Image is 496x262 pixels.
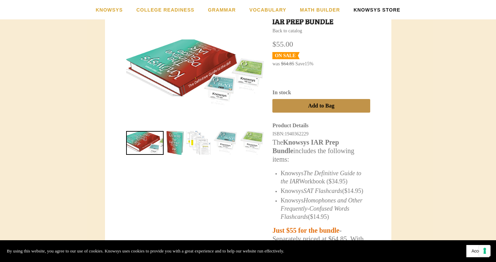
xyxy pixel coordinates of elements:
[281,170,361,185] span: Knowsys Workbook ($34.95)
[281,197,362,220] em: Homophones and Other Frequently-Confused Words Flashcards
[272,16,370,26] h1: IAR Prep Bundle
[272,138,339,154] strong: Knowsys IAR Prep Bundle
[272,227,339,234] span: Just $55 for the bundle
[308,103,334,109] span: Add to Bag
[7,247,284,255] p: By using this website, you agree to our use of cookies. Knowsys uses cookies to provide you with ...
[479,245,491,257] button: Your consent preferences for tracking technologies
[281,187,363,194] span: Knowsys ($14.95)
[126,39,265,105] img: IAR Prep Bundle
[281,197,362,220] span: Knowsys
[213,131,238,155] a: IAR Prep Bundle 3
[272,138,354,163] span: The includes the following items:
[272,131,285,136] span: ISBN:
[126,131,164,155] a: IAR Prep Bundle 0
[186,131,211,155] a: IAR Prep Bundle 2
[471,249,484,253] span: Accept
[272,28,370,40] div: Breadcrumbs
[272,28,302,33] a: Back to catalog
[240,131,264,155] a: IAR Prep Bundle 4
[275,52,296,59] div: On Sale
[295,61,304,66] span: Save
[303,187,342,194] em: SAT Flashcards
[272,40,293,48] span: $55.00
[308,213,329,220] span: ($14.95)
[281,170,361,185] em: The Definitive Guide to the IAR
[272,73,370,79] iframe: PayPal Message 1
[272,61,280,66] span: was
[272,227,364,251] span: - Separately priced at $64.85. With the IAR Prep Bundle,
[466,245,489,257] button: Accept
[272,122,370,129] div: Product Details
[272,89,291,95] span: In stock
[285,131,309,136] span: 1940362229
[305,61,314,66] span: 15%
[166,131,184,155] a: IAR Prep Bundle 1
[281,61,294,66] s: $64.85
[272,99,370,113] button: Add to Bag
